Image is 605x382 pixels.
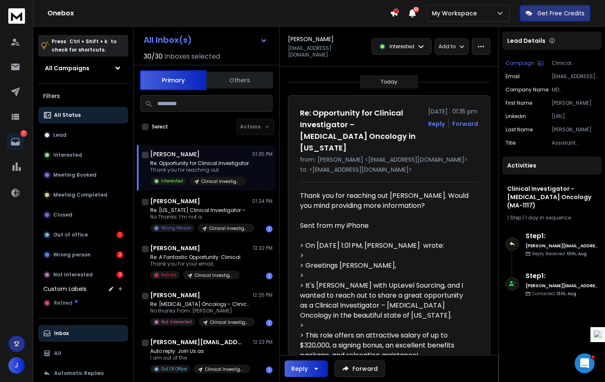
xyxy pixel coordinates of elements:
[45,64,89,72] h1: All Campaigns
[439,43,456,50] p: Add to
[150,338,242,346] h1: [PERSON_NAME][EMAIL_ADDRESS][DOMAIN_NAME]
[506,100,532,106] p: First Name
[525,214,571,221] span: 1 day in sequence
[252,198,273,205] p: 01:24 PM
[38,325,128,342] button: Inbox
[150,150,200,158] h1: [PERSON_NAME]
[68,37,109,46] span: Ctrl + Shift + k
[253,339,273,345] p: 12:22 PM
[413,7,419,12] span: 50
[117,251,123,258] div: 2
[53,251,91,258] p: Wrong person
[300,165,478,174] p: to: <[EMAIL_ADDRESS][DOMAIN_NAME]>
[206,71,273,89] button: Others
[38,345,128,362] button: All
[526,271,598,281] h6: Step 1 :
[150,244,200,252] h1: [PERSON_NAME]
[150,254,241,261] p: Re: A Fantastic Opportunity: Clinical
[381,79,397,85] p: Today
[266,226,273,232] div: 1
[537,9,585,17] p: Get Free Credits
[117,232,123,238] div: 1
[209,225,249,232] p: Clinical Investigator - [MEDICAL_DATA] Oncology (MA-1117)
[38,60,128,76] button: All Campaigns
[552,126,598,133] p: [PERSON_NAME]
[506,113,526,120] p: linkedin
[150,207,250,214] p: Re: [US_STATE] Clinical Investigator –
[552,73,598,80] p: [EMAIL_ADDRESS][DOMAIN_NAME]
[526,231,598,241] h6: Step 1 :
[506,60,543,67] button: Campaign
[38,107,128,123] button: All Status
[150,301,250,308] p: Re: [MEDICAL_DATA] Oncology - Clinical
[506,140,516,146] p: title
[38,147,128,163] button: Interested
[38,266,128,283] button: Not Interested3
[38,295,128,311] button: Retired
[38,227,128,243] button: Out of office1
[552,60,598,67] p: Clinical Investigator - [MEDICAL_DATA] Oncology (MA-1117)
[506,60,534,67] p: Campaign
[20,130,27,137] p: 7
[53,212,72,218] p: Closed
[552,86,598,93] p: MD [PERSON_NAME][GEOGRAPHIC_DATA][MEDICAL_DATA]
[54,350,61,357] p: All
[507,185,597,209] h1: Clinical Investigator - [MEDICAL_DATA] Oncology (MA-1117)
[507,37,545,45] p: Lead Details
[253,292,273,298] p: 12:25 PM
[532,291,576,297] p: Contacted
[161,319,192,325] p: Not Interested
[38,127,128,143] button: Lead
[38,90,128,102] h3: Filters
[210,319,250,325] p: Clinical Investigator - [MEDICAL_DATA] Oncology (MA-1117)
[117,271,123,278] div: 3
[552,100,598,106] p: [PERSON_NAME]
[300,107,423,154] h1: Re: Opportunity for Clinical Investigator – [MEDICAL_DATA] Oncology in [US_STATE]
[150,261,241,267] p: Thank you for your email,
[150,348,250,355] p: Auto reply: Join Us as
[38,207,128,223] button: Closed
[152,123,168,130] label: Select
[38,365,128,382] button: Automatic Replies
[144,52,163,62] span: 30 / 30
[161,178,183,184] p: Interested
[54,330,69,337] p: Inbox
[150,160,249,167] p: Re: Opportunity for Clinical Investigator
[526,243,598,249] h6: [PERSON_NAME][EMAIL_ADDRESS][DOMAIN_NAME]
[38,187,128,203] button: Meeting Completed
[161,225,191,231] p: Wrong Person
[53,152,82,158] p: Interested
[54,300,72,306] span: Retired
[53,192,107,198] p: Meeting Completed
[266,273,273,279] div: 1
[288,45,367,58] p: [EMAIL_ADDRESS][DOMAIN_NAME]
[552,140,598,146] p: Assistant Professor
[520,5,590,22] button: Get Free Credits
[507,214,521,221] span: 1 Step
[140,70,206,90] button: Primary
[507,214,597,221] div: |
[285,360,328,377] button: Reply
[252,151,273,158] p: 01:35 PM
[195,272,235,278] p: Clinical Investigator - [MEDICAL_DATA] Oncology (MA-1117)
[52,37,117,54] p: Press to check for shortcuts.
[53,172,97,178] p: Meeting Booked
[291,365,308,373] div: Reply
[54,370,104,377] p: Automatic Replies
[150,214,250,220] p: No Thanks. I’m not a
[266,320,273,326] div: 1
[205,366,245,372] p: Clinical Investigator - [MEDICAL_DATA] Oncology (MA-1117)
[8,357,25,374] button: J
[8,8,25,24] img: logo
[428,120,445,128] button: Reply
[502,156,602,175] div: Activities
[53,271,93,278] p: Not Interested
[506,73,520,80] p: Email
[150,167,249,173] p: Thank you for reaching out
[38,167,128,183] button: Meeting Booked
[506,86,548,93] p: Company Name
[428,107,478,116] p: [DATE] : 01:35 pm
[150,291,200,299] h1: [PERSON_NAME]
